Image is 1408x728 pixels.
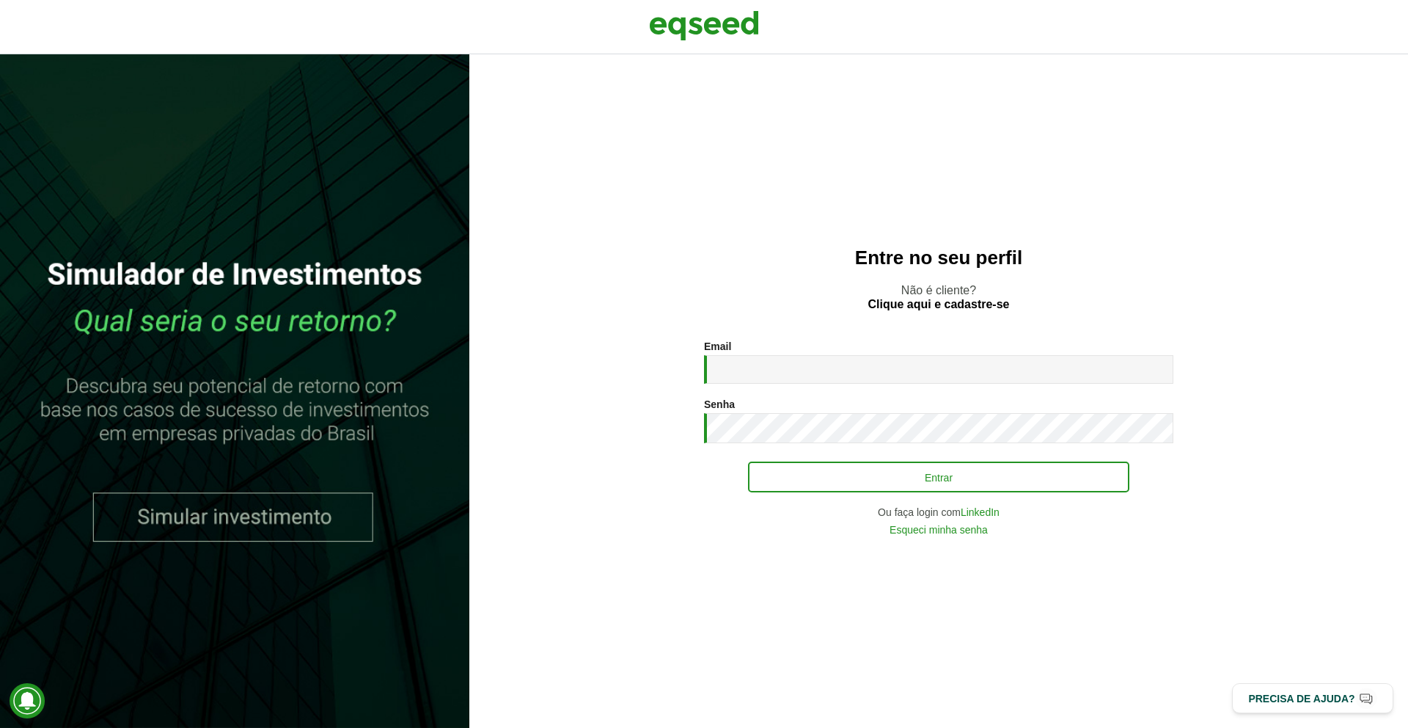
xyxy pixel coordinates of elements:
a: Esqueci minha senha [890,525,988,535]
a: LinkedIn [961,507,1000,517]
label: Email [704,341,731,352]
a: Clique aqui e cadastre-se [868,299,1010,310]
h2: Entre no seu perfil [499,247,1379,269]
p: Não é cliente? [499,283,1379,311]
label: Senha [704,399,735,409]
div: Ou faça login com [704,507,1173,517]
img: EqSeed Logo [649,7,759,44]
button: Entrar [748,462,1129,492]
